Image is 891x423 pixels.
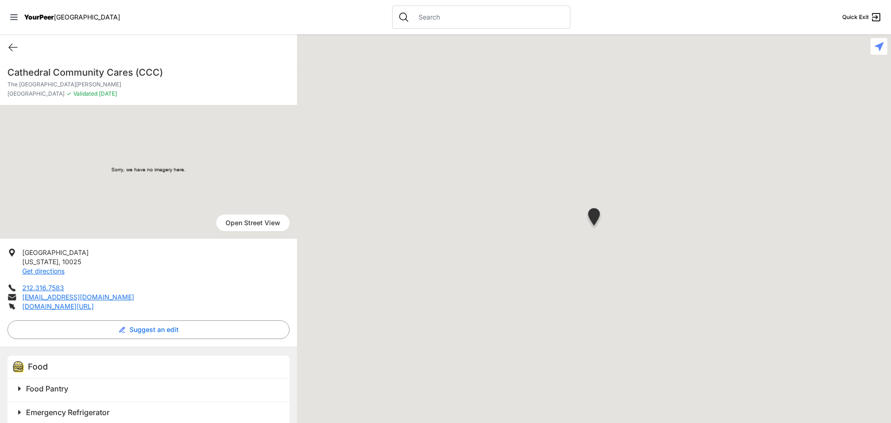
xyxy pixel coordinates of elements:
[66,90,71,98] span: ✓
[7,320,290,339] button: Suggest an edit
[24,14,120,20] a: YourPeer[GEOGRAPHIC_DATA]
[28,362,48,371] span: Food
[54,13,120,21] span: [GEOGRAPHIC_DATA]
[22,302,94,310] a: [DOMAIN_NAME][URL]
[22,293,134,301] a: [EMAIL_ADDRESS][DOMAIN_NAME]
[129,325,179,334] span: Suggest an edit
[22,284,64,292] a: 212.316.7583
[413,13,564,22] input: Search
[22,248,89,256] span: [GEOGRAPHIC_DATA]
[24,13,54,21] span: YourPeer
[842,12,882,23] a: Quick Exit
[586,208,602,229] div: The Cathedral Church of St. John the Divine
[73,90,97,97] span: Validated
[26,384,68,393] span: Food Pantry
[22,258,58,266] span: [US_STATE]
[7,66,290,79] h1: Cathedral Community Cares (CCC)
[26,408,110,417] span: Emergency Refrigerator
[842,13,869,21] span: Quick Exit
[62,258,81,266] span: 10025
[97,90,117,97] span: [DATE]
[7,90,65,98] span: [GEOGRAPHIC_DATA]
[22,267,65,275] a: Get directions
[58,258,60,266] span: ,
[216,215,290,231] a: Open Street View
[7,81,290,88] p: The [GEOGRAPHIC_DATA][PERSON_NAME]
